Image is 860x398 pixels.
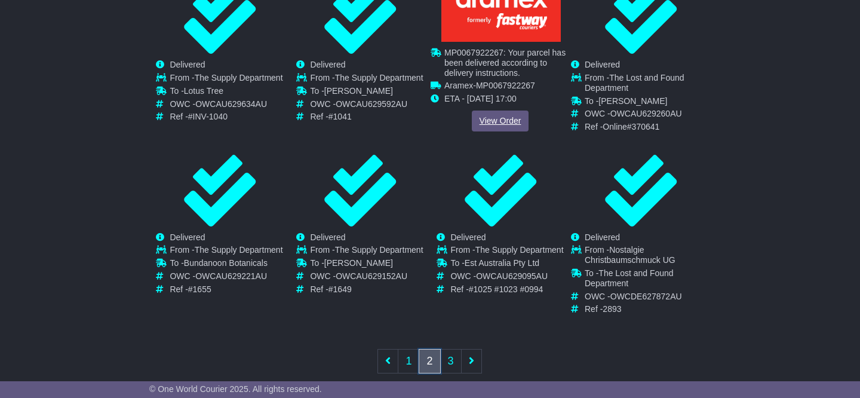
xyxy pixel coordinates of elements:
[476,81,535,91] span: MP0067922267
[585,122,710,132] td: Ref -
[184,86,223,96] span: Lotus Tree
[324,86,393,96] span: [PERSON_NAME]
[603,122,659,131] span: Online#370641
[170,271,282,284] td: OWC -
[610,292,682,301] span: OWCDE627872AU
[310,232,345,242] span: Delivered
[444,48,566,78] span: MP0067922267: Your parcel has been delivered according to delivery instructions.
[310,258,423,271] td: To -
[598,96,667,106] span: [PERSON_NAME]
[585,268,674,288] span: The Lost and Found Department
[585,232,620,242] span: Delivered
[188,284,211,294] span: #1655
[585,304,710,314] td: Ref -
[585,109,710,122] td: OWC -
[585,268,710,292] td: To -
[328,112,352,121] span: #1041
[170,99,282,112] td: OWC -
[310,99,423,112] td: OWC -
[170,245,282,258] td: From -
[610,109,682,118] span: OWCAU629260AU
[184,258,268,268] span: Bundanoon Botanicals
[170,86,282,99] td: To -
[324,258,393,268] span: [PERSON_NAME]
[450,245,563,258] td: From -
[170,112,282,122] td: Ref -
[336,99,407,109] span: OWCAU629592AU
[585,245,675,265] span: Nostalgie Christbaumschmuck UG
[328,284,352,294] span: #1649
[585,73,710,96] td: From -
[476,271,548,281] span: OWCAU629095AU
[585,60,620,69] span: Delivered
[336,271,407,281] span: OWCAU629152AU
[195,271,267,281] span: OWCAU629221AU
[170,60,205,69] span: Delivered
[398,349,419,373] a: 1
[310,60,345,69] span: Delivered
[603,304,621,314] span: 2893
[465,258,539,268] span: Est Australia Pty Ltd
[444,81,473,91] span: Aramex
[335,73,423,82] span: The Supply Department
[469,284,543,294] span: #1025 #1023 #0994
[444,81,570,94] td: -
[440,349,462,373] a: 3
[195,99,267,109] span: OWCAU629634AU
[310,86,423,99] td: To -
[475,245,564,255] span: The Supply Department
[585,73,684,93] span: The Lost and Found Department
[170,258,282,271] td: To -
[419,349,440,373] a: 2
[450,232,486,242] span: Delivered
[170,284,282,295] td: Ref -
[444,94,517,103] span: ETA - [DATE] 17:00
[335,245,423,255] span: The Supply Department
[170,73,282,86] td: From -
[310,271,423,284] td: OWC -
[585,245,710,268] td: From -
[450,284,563,295] td: Ref -
[310,284,423,295] td: Ref -
[450,258,563,271] td: To -
[195,245,283,255] span: The Supply Department
[310,245,423,258] td: From -
[149,384,322,394] span: © One World Courier 2025. All rights reserved.
[585,96,710,109] td: To -
[472,111,529,131] a: View Order
[450,271,563,284] td: OWC -
[310,112,423,122] td: Ref -
[188,112,228,121] span: #INV-1040
[310,73,423,86] td: From -
[585,292,710,305] td: OWC -
[195,73,283,82] span: The Supply Department
[170,232,205,242] span: Delivered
